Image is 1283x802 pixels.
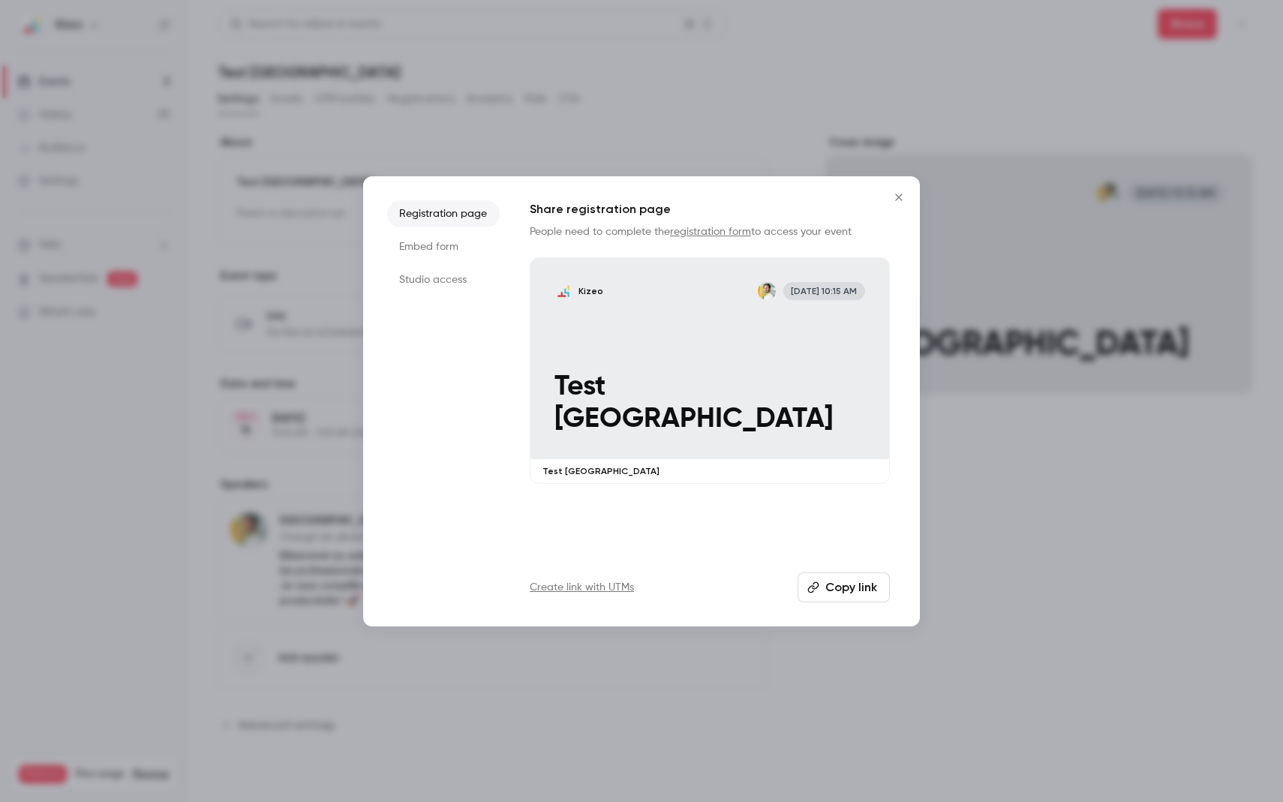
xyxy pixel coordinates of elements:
a: registration form [670,227,751,237]
li: Studio access [387,266,500,293]
a: Test MilanKizeoMilan Poyaud[DATE] 10:15 AMTest [GEOGRAPHIC_DATA]Test [GEOGRAPHIC_DATA] [530,257,890,485]
p: People need to complete the to access your event [530,224,890,239]
li: Registration page [387,200,500,227]
img: Milan Poyaud [758,282,776,300]
p: Test [GEOGRAPHIC_DATA] [554,371,865,436]
p: Kizeo [578,285,603,297]
a: Create link with UTMs [530,580,634,595]
button: Copy link [798,572,890,602]
button: Close [884,182,914,212]
img: Test Milan [554,282,572,300]
h1: Share registration page [530,200,890,218]
p: Test [GEOGRAPHIC_DATA] [542,465,877,477]
span: [DATE] 10:15 AM [783,282,865,300]
li: Embed form [387,233,500,260]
